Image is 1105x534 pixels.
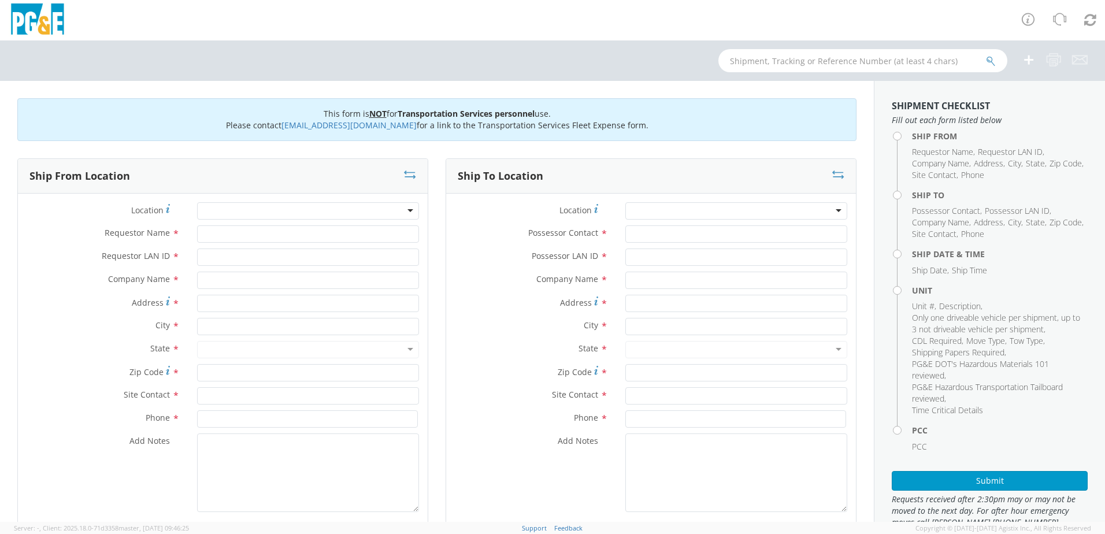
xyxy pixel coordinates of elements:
span: Requestor Name [105,227,170,238]
span: Unit # [912,301,935,311]
img: pge-logo-06675f144f4cfa6a6814.png [9,3,66,38]
li: , [912,312,1085,335]
span: Phone [961,169,984,180]
a: [EMAIL_ADDRESS][DOMAIN_NAME] [281,120,417,131]
a: Support [522,524,547,532]
span: State [1026,217,1045,228]
span: Time Critical Details [912,405,983,416]
li: , [1008,217,1023,228]
li: , [1050,217,1084,228]
li: , [912,347,1006,358]
h4: Ship Date & Time [912,250,1088,258]
span: Ship Date [912,265,947,276]
h4: Unit [912,286,1088,295]
span: Company Name [912,217,969,228]
span: PG&E DOT's Hazardous Materials 101 reviewed [912,358,1049,381]
li: , [912,301,936,312]
span: Site Contact [912,169,956,180]
span: City [155,320,170,331]
span: , [39,524,41,532]
b: Transportation Services personnel [398,108,535,119]
h4: Ship From [912,132,1088,140]
span: Zip Code [129,366,164,377]
li: , [912,335,963,347]
span: Location [131,205,164,216]
span: PCC [912,441,927,452]
span: State [1026,158,1045,169]
li: , [912,146,975,158]
h3: Ship From Location [29,170,130,182]
span: Requestor LAN ID [978,146,1043,157]
li: , [912,169,958,181]
div: This form is for use. Please contact for a link to the Transportation Services Fleet Expense form. [17,98,856,141]
span: Possessor Contact [528,227,598,238]
li: , [912,205,982,217]
button: Submit [892,471,1088,491]
span: Zip Code [558,366,592,377]
li: , [912,217,971,228]
span: CDL Required [912,335,962,346]
span: Address [132,297,164,308]
span: Phone [146,412,170,423]
li: , [912,265,949,276]
li: , [939,301,982,312]
span: Phone [961,228,984,239]
span: Company Name [912,158,969,169]
span: Address [974,158,1003,169]
span: Site Contact [124,389,170,400]
span: Site Contact [912,228,956,239]
li: , [974,217,1005,228]
span: Site Contact [552,389,598,400]
li: , [912,158,971,169]
span: Tow Type [1010,335,1043,346]
li: , [1010,335,1045,347]
li: , [1026,217,1047,228]
h3: Ship To Location [458,170,543,182]
h4: Ship To [912,191,1088,199]
span: Possessor Contact [912,205,980,216]
li: , [966,335,1007,347]
span: Only one driveable vehicle per shipment, up to 3 not driveable vehicle per shipment [912,312,1080,335]
span: Server: - [14,524,41,532]
li: , [1026,158,1047,169]
span: Company Name [536,273,598,284]
span: Possessor LAN ID [985,205,1050,216]
li: , [974,158,1005,169]
span: Copyright © [DATE]-[DATE] Agistix Inc., All Rights Reserved [915,524,1091,533]
span: Requests received after 2:30pm may or may not be moved to the next day. For after hour emergency ... [892,494,1088,528]
span: Requestor LAN ID [102,250,170,261]
strong: Shipment Checklist [892,99,990,112]
span: Location [559,205,592,216]
span: Company Name [108,273,170,284]
li: , [1050,158,1084,169]
input: Shipment, Tracking or Reference Number (at least 4 chars) [718,49,1007,72]
span: State [150,343,170,354]
span: Shipping Papers Required [912,347,1004,358]
li: , [912,381,1085,405]
span: Client: 2025.18.0-71d3358 [43,524,189,532]
li: , [912,228,958,240]
u: NOT [369,108,387,119]
span: City [1008,158,1021,169]
li: , [985,205,1051,217]
span: Description [939,301,981,311]
a: Feedback [554,524,583,532]
li: , [1008,158,1023,169]
li: , [912,358,1085,381]
li: , [978,146,1044,158]
span: Ship Time [952,265,987,276]
span: master, [DATE] 09:46:25 [118,524,189,532]
span: Phone [574,412,598,423]
span: Address [974,217,1003,228]
span: Requestor Name [912,146,973,157]
span: Add Notes [558,435,598,446]
span: City [584,320,598,331]
span: PG&E Hazardous Transportation Tailboard reviewed [912,381,1063,404]
span: Zip Code [1050,158,1082,169]
span: Possessor LAN ID [532,250,598,261]
span: Add Notes [129,435,170,446]
span: Address [560,297,592,308]
span: Zip Code [1050,217,1082,228]
span: State [579,343,598,354]
h4: PCC [912,426,1088,435]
